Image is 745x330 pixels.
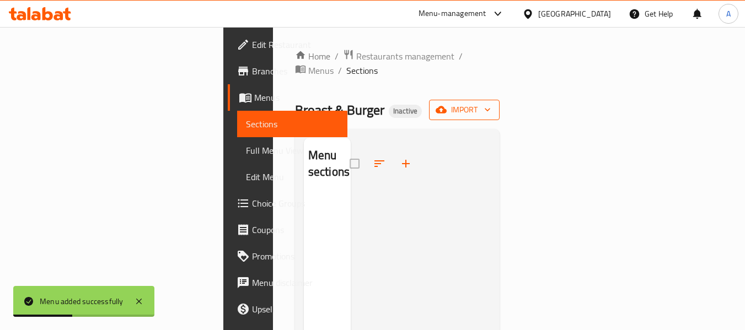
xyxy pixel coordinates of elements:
div: Menu added successfully [40,295,124,307]
span: Menu disclaimer [252,276,339,289]
a: Sections [237,111,348,137]
div: Menu-management [419,7,486,20]
span: Edit Restaurant [252,38,339,51]
a: Full Menu View [237,137,348,164]
span: Restaurants management [356,50,454,63]
span: Choice Groups [252,197,339,210]
a: Promotions [228,243,348,269]
span: Sections [346,64,378,77]
a: Coupons [228,217,348,243]
span: A [726,8,731,20]
button: import [429,100,500,120]
span: Promotions [252,250,339,263]
a: Edit Menu [237,164,348,190]
a: Menus [228,84,348,111]
div: [GEOGRAPHIC_DATA] [538,8,611,20]
span: Coupons [252,223,339,236]
nav: Menu sections [304,190,351,199]
nav: breadcrumb [295,49,500,78]
a: Edit Restaurant [228,31,348,58]
a: Menu disclaimer [228,269,348,296]
span: Menus [254,91,339,104]
span: import [438,103,491,117]
a: Branches [228,58,348,84]
div: Inactive [389,105,422,118]
span: Broast & Burger [295,98,384,122]
span: Sections [246,117,339,131]
a: Upsell [228,296,348,322]
span: Edit Menu [246,170,339,183]
span: Full Menu View [246,144,339,157]
span: Branches [252,64,339,78]
span: Inactive [389,106,422,116]
span: Upsell [252,302,339,316]
a: Choice Groups [228,190,348,217]
a: Restaurants management [343,49,454,63]
button: Add section [393,150,419,177]
li: / [459,50,463,63]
